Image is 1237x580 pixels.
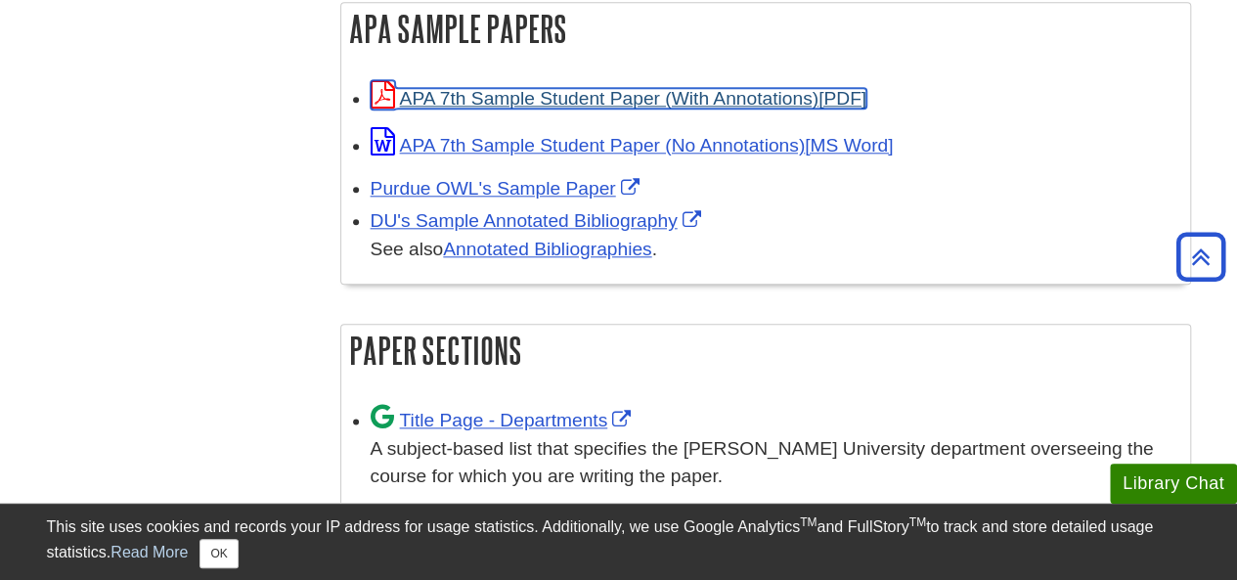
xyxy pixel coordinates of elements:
button: Close [199,539,238,568]
a: Link opens in new window [371,410,637,430]
div: See also . [371,236,1180,264]
sup: TM [800,515,817,529]
div: A subject-based list that specifies the [PERSON_NAME] University department overseeing the course... [371,435,1180,492]
h2: Paper Sections [341,325,1190,377]
a: Link opens in new window [371,210,706,231]
a: Link opens in new window [371,88,866,109]
a: Back to Top [1170,244,1232,270]
sup: TM [909,515,926,529]
a: Link opens in new window [371,178,644,199]
a: Annotated Bibliographies [443,239,651,259]
a: Link opens in new window [371,135,894,156]
button: Library Chat [1110,464,1237,504]
h2: APA Sample Papers [341,3,1190,55]
a: Read More [110,544,188,560]
div: This site uses cookies and records your IP address for usage statistics. Additionally, we use Goo... [47,515,1191,568]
